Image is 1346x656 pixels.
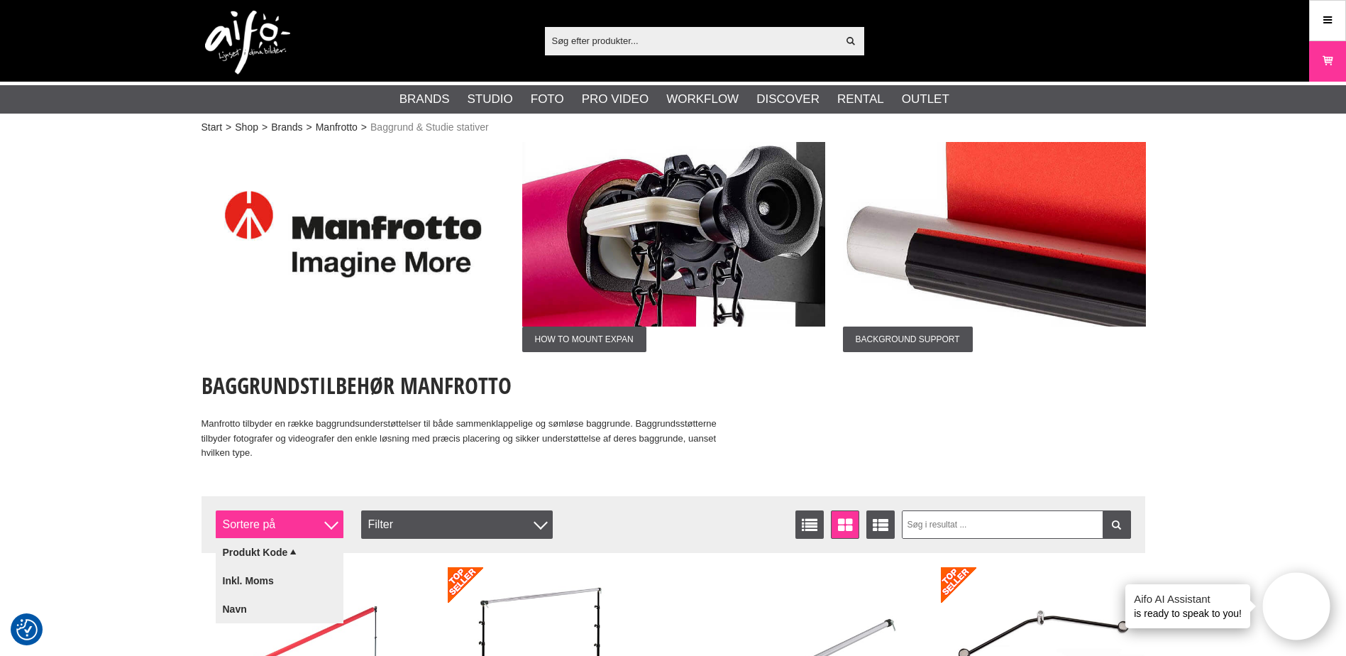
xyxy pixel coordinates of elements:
a: Vis liste [795,510,824,539]
img: logo.png [205,11,290,75]
span: HOW TO MOUNT EXPAN [522,327,646,352]
a: Workflow [666,90,739,109]
a: Start [202,120,223,135]
a: Discover [756,90,820,109]
a: Inkl. moms [216,567,343,595]
a: Brands [399,90,450,109]
a: Rental [837,90,884,109]
a: Brands [271,120,302,135]
div: is ready to speak to you! [1125,584,1250,628]
span: Sortere på [216,510,343,539]
a: Pro Video [582,90,649,109]
a: Outlet [902,90,949,109]
a: Studio [468,90,513,109]
div: Filter [361,510,553,539]
p: Manfrotto tilbyder en række baggrundsunderstøttelser til både sammenklappelige og sømløse baggrun... [202,417,746,461]
a: Filtrer [1103,510,1131,539]
a: Udvid liste [866,510,895,539]
span: > [262,120,267,135]
span: BACKGROUND SUPPORT [843,327,973,352]
a: Annonce:001 ban-man-bgraccess-004.jpgHOW TO MOUNT EXPAN [522,142,825,352]
a: Foto [531,90,564,109]
a: Manfrotto [316,120,358,135]
span: > [307,120,312,135]
span: Baggrund & Studie stativer [370,120,489,135]
a: Vinduevisning [831,510,859,539]
a: Produkt kode [216,538,343,567]
img: Revisit consent button [16,619,38,640]
a: Annonce:002 ban-man-bgraccess-001.jpgBACKGROUND SUPPORT [843,142,1146,352]
input: Søg i resultat ... [902,510,1131,539]
span: > [361,120,367,135]
img: Annonce:001 ban-man-bgraccess-004.jpg [522,142,825,327]
a: Shop [235,120,258,135]
img: Annonce:002 ban-man-bgraccess-001.jpg [843,142,1146,327]
h1: Baggrundstilbehør Manfrotto [202,370,746,401]
h4: Aifo AI Assistant [1134,591,1242,606]
a: Navn [216,595,343,623]
input: Søg efter produkter... [545,30,838,51]
button: Samtykkepræferencer [16,617,38,643]
img: Annonce:009 ban-manfrotto-logga.jpg [202,142,504,327]
span: > [226,120,231,135]
span: Produkt kode [223,547,288,558]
